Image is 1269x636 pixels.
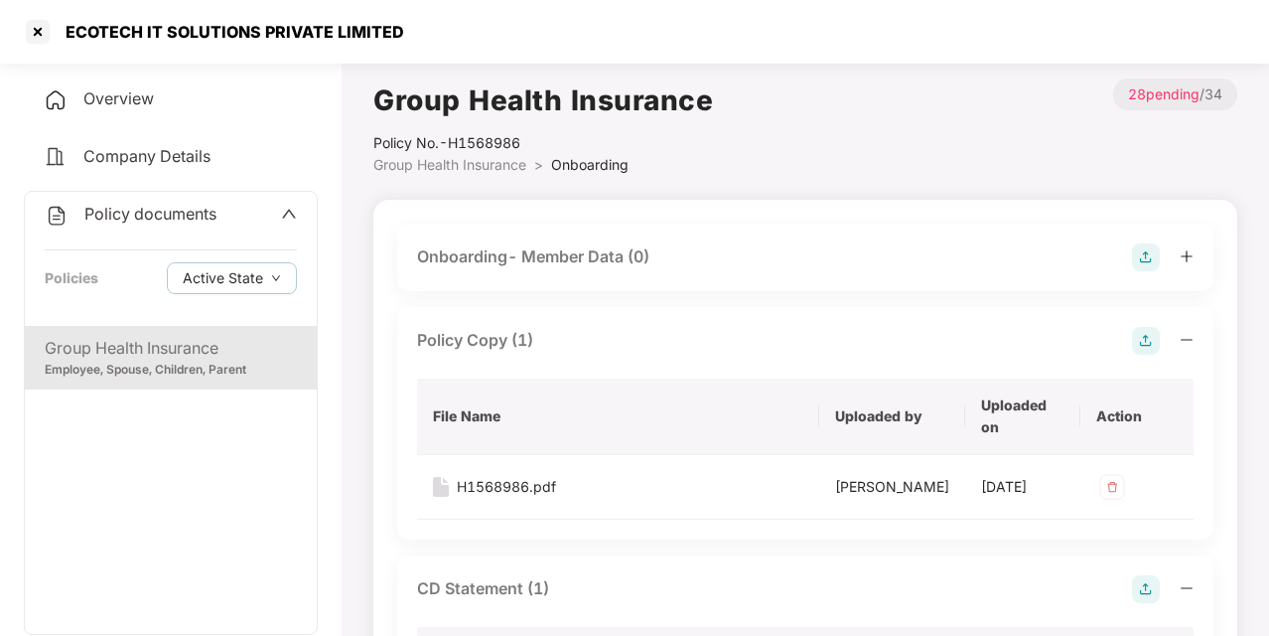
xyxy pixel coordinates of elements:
[1132,327,1160,355] img: svg+xml;base64,PHN2ZyB4bWxucz0iaHR0cDovL3d3dy53My5vcmcvMjAwMC9zdmciIHdpZHRoPSIyOCIgaGVpZ2h0PSIyOC...
[373,156,526,173] span: Group Health Insurance
[271,273,281,284] span: down
[45,204,69,228] img: svg+xml;base64,PHN2ZyB4bWxucz0iaHR0cDovL3d3dy53My5vcmcvMjAwMC9zdmciIHdpZHRoPSIyNCIgaGVpZ2h0PSIyNC...
[1113,79,1237,110] p: / 34
[417,379,819,455] th: File Name
[835,476,949,498] div: [PERSON_NAME]
[1132,243,1160,271] img: svg+xml;base64,PHN2ZyB4bWxucz0iaHR0cDovL3d3dy53My5vcmcvMjAwMC9zdmciIHdpZHRoPSIyOCIgaGVpZ2h0PSIyOC...
[1080,379,1194,455] th: Action
[1180,581,1194,595] span: minus
[551,156,629,173] span: Onboarding
[84,204,216,224] span: Policy documents
[417,328,533,353] div: Policy Copy (1)
[45,361,297,380] div: Employee, Spouse, Children, Parent
[417,576,549,601] div: CD Statement (1)
[83,88,154,108] span: Overview
[1180,333,1194,347] span: minus
[819,379,965,455] th: Uploaded by
[373,79,713,122] h1: Group Health Insurance
[45,336,297,361] div: Group Health Insurance
[44,88,68,112] img: svg+xml;base64,PHN2ZyB4bWxucz0iaHR0cDovL3d3dy53My5vcmcvMjAwMC9zdmciIHdpZHRoPSIyNCIgaGVpZ2h0PSIyNC...
[44,145,68,169] img: svg+xml;base64,PHN2ZyB4bWxucz0iaHR0cDovL3d3dy53My5vcmcvMjAwMC9zdmciIHdpZHRoPSIyNCIgaGVpZ2h0PSIyNC...
[417,244,649,269] div: Onboarding- Member Data (0)
[534,156,543,173] span: >
[281,206,297,222] span: up
[167,262,297,294] button: Active Statedown
[965,379,1080,455] th: Uploaded on
[1096,471,1128,503] img: svg+xml;base64,PHN2ZyB4bWxucz0iaHR0cDovL3d3dy53My5vcmcvMjAwMC9zdmciIHdpZHRoPSIzMiIgaGVpZ2h0PSIzMi...
[373,132,713,154] div: Policy No.- H1568986
[1132,575,1160,603] img: svg+xml;base64,PHN2ZyB4bWxucz0iaHR0cDovL3d3dy53My5vcmcvMjAwMC9zdmciIHdpZHRoPSIyOCIgaGVpZ2h0PSIyOC...
[183,267,263,289] span: Active State
[981,476,1064,498] div: [DATE]
[1128,85,1199,102] span: 28 pending
[83,146,211,166] span: Company Details
[457,476,556,498] div: H1568986.pdf
[45,267,98,289] div: Policies
[433,477,449,497] img: svg+xml;base64,PHN2ZyB4bWxucz0iaHR0cDovL3d3dy53My5vcmcvMjAwMC9zdmciIHdpZHRoPSIxNiIgaGVpZ2h0PSIyMC...
[54,22,404,42] div: ECOTECH IT SOLUTIONS PRIVATE LIMITED
[1180,249,1194,263] span: plus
